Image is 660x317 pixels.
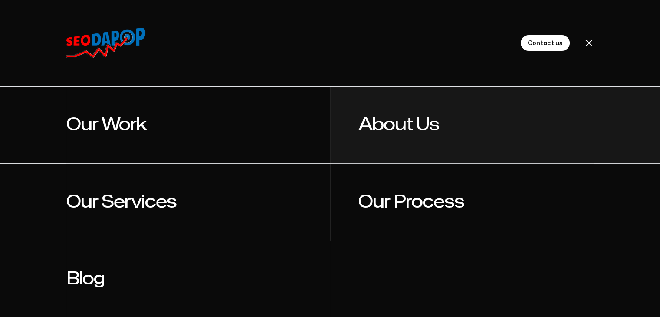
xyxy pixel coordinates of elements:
span: Contact us [528,38,563,49]
a: Our Services [66,164,330,241]
a: Our Process [330,164,594,241]
button: Toggle navigation [579,33,598,53]
img: Seodapop Logo [66,28,145,58]
a: Our Work [66,87,330,163]
a: Home [66,28,145,58]
a: About Us [330,87,594,163]
a: Contact us [521,35,570,51]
